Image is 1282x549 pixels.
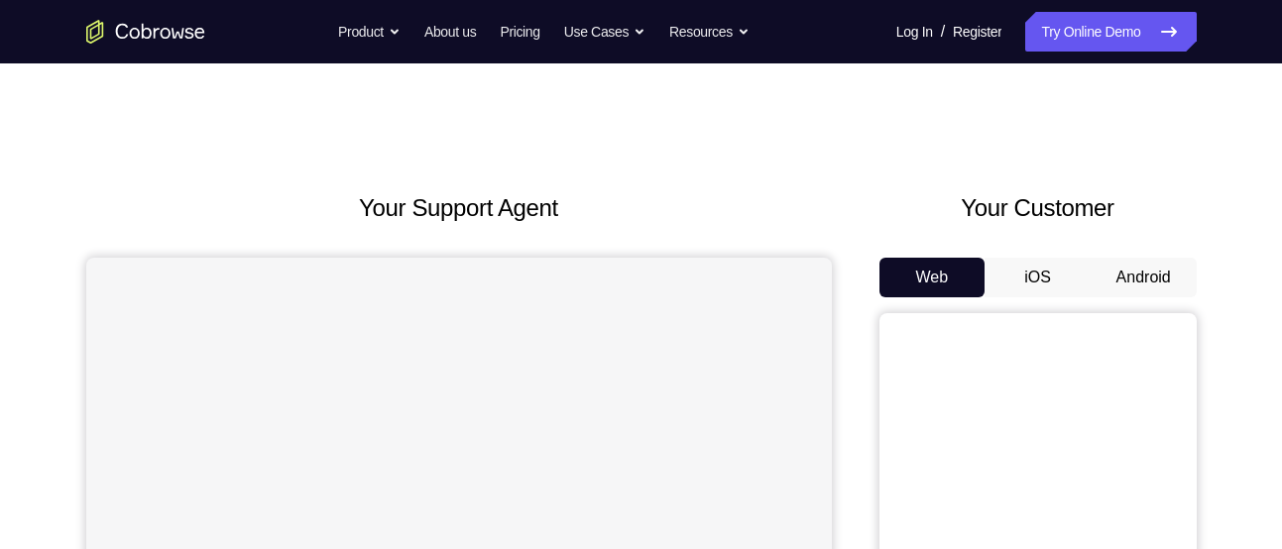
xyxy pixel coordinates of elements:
a: Register [953,12,1001,52]
a: About us [424,12,476,52]
button: iOS [985,258,1091,297]
button: Use Cases [564,12,645,52]
button: Resources [669,12,750,52]
span: / [941,20,945,44]
h2: Your Customer [879,190,1197,226]
a: Go to the home page [86,20,205,44]
button: Web [879,258,986,297]
a: Try Online Demo [1025,12,1196,52]
a: Pricing [500,12,539,52]
h2: Your Support Agent [86,190,832,226]
button: Product [338,12,401,52]
a: Log In [896,12,933,52]
button: Android [1091,258,1197,297]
